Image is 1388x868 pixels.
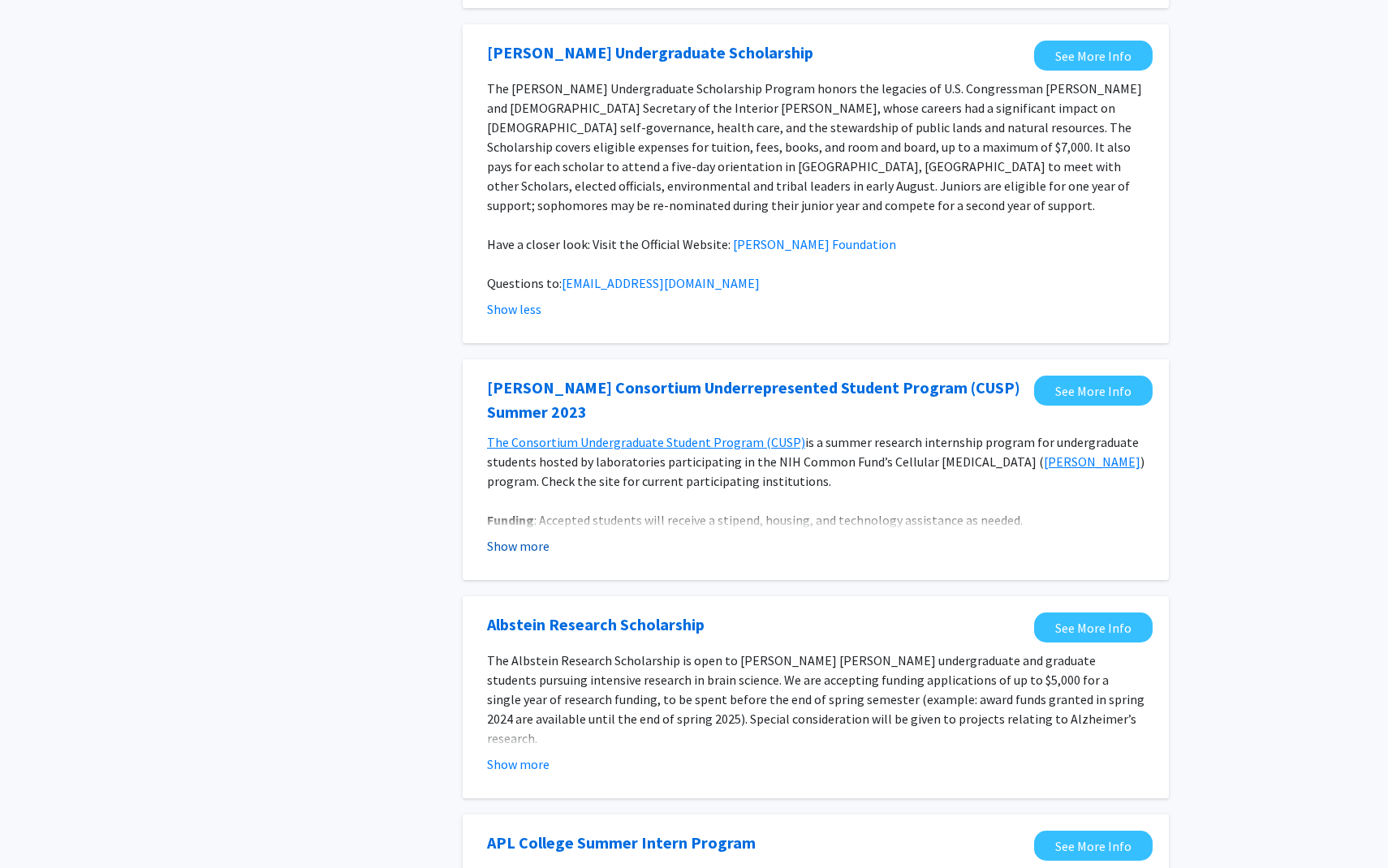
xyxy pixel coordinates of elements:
a: Opens in a new tab [1034,831,1153,861]
a: Opens in a new tab [1034,41,1153,71]
p: : Accepted students will receive a stipend, housing, and technology assistance as needed. [487,510,1144,530]
span: The [PERSON_NAME] Undergraduate Scholarship Program honors the legacies of U.S. Congressman [PERS... [487,80,1142,213]
button: Show more [487,754,550,774]
button: Show more [487,536,550,556]
p: Have a closer look: Visit the Official Website: [487,234,1144,254]
a: Opens in a new tab [487,41,813,65]
p: The Albstein Research Scholarship is open to [PERSON_NAME] [PERSON_NAME] undergraduate and gradua... [487,651,1144,748]
button: Show less [487,299,541,319]
a: Opens in a new tab [1034,612,1153,642]
iframe: Chat [12,795,69,856]
strong: Funding [487,512,534,528]
span: Questions to: [487,275,562,291]
a: [PERSON_NAME] [1044,453,1140,470]
a: Opens in a new tab [1034,376,1153,406]
a: Opens in a new tab [487,612,705,637]
a: Opens in a new tab [487,831,756,855]
a: Opens in a new tab [487,376,1026,424]
a: The Consortium Undergraduate Student Program (CUSP) [487,434,805,450]
a: [PERSON_NAME] Foundation [733,236,896,252]
p: is a summer research internship program for undergraduate students hosted by laboratories partici... [487,432,1144,491]
a: [EMAIL_ADDRESS][DOMAIN_NAME] [562,275,760,291]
